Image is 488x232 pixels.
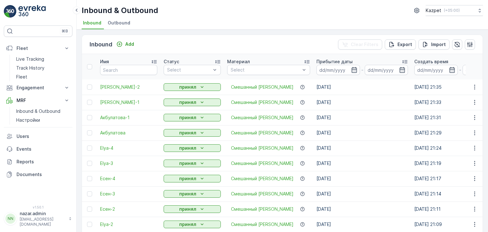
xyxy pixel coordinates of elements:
span: Смешанный [PERSON_NAME] [231,191,294,197]
a: Live Tracking [14,55,72,64]
div: Toggle Row Selected [87,115,92,120]
a: Reports [4,155,72,168]
div: Toggle Row Selected [87,176,92,181]
button: принял [164,114,221,121]
p: Прибытие даты [316,58,353,65]
span: Смешанный [PERSON_NAME] [231,145,294,151]
p: принял [179,175,196,182]
td: [DATE] [313,217,411,232]
span: Есен-4 [100,175,157,182]
p: Export [397,41,412,48]
p: Имя [100,58,109,65]
td: [DATE] [313,156,411,171]
a: Смешанный ПЭТ [231,206,294,212]
button: принял [164,205,221,213]
p: Documents [17,171,70,178]
span: Смешанный [PERSON_NAME] [231,160,294,167]
button: Clear Filters [338,39,382,50]
a: Настройки [14,116,72,125]
button: Import [418,39,450,50]
a: Смешанный ПЭТ [231,160,294,167]
span: [PERSON_NAME]-1 [100,99,157,106]
p: Add [125,41,134,47]
button: принял [164,160,221,167]
div: Toggle Row Selected [87,161,92,166]
p: принял [179,130,196,136]
p: принял [179,191,196,197]
td: [DATE] [313,95,411,110]
button: Kazpet(+05:00) [426,5,483,16]
div: Toggle Row Selected [87,100,92,105]
button: принял [164,221,221,228]
a: Есен-3 [100,191,157,197]
img: logo_light-DOdMpM7g.png [18,5,46,18]
button: Engagement [4,81,72,94]
p: [EMAIL_ADDRESS][DOMAIN_NAME] [20,217,65,227]
p: nazar.admin [20,210,65,217]
a: Смешанный ПЭТ [231,114,294,121]
div: Toggle Row Selected [87,191,92,196]
button: NNnazar.admin[EMAIL_ADDRESS][DOMAIN_NAME] [4,210,72,227]
div: Toggle Row Selected [87,207,92,212]
div: Toggle Row Selected [87,222,92,227]
button: MRF [4,94,72,107]
p: принял [179,160,196,167]
a: Смешанный ПЭТ [231,191,294,197]
input: dd/mm/yyyy [414,65,458,75]
p: Import [431,41,446,48]
p: Clear Filters [351,41,378,48]
a: Inbound & Outbound [14,107,72,116]
p: ( +05:00 ) [444,8,460,13]
p: Inbound & Outbound [82,5,158,16]
p: Reports [17,159,70,165]
p: принял [179,99,196,106]
input: dd/mm/yyyy [316,65,360,75]
span: Elya-4 [100,145,157,151]
a: Смешанный ПЭТ [231,84,294,90]
div: NN [5,214,16,224]
button: Fleet [4,42,72,55]
p: Создать время [414,58,448,65]
a: Акбулатова [100,130,157,136]
p: принял [179,145,196,151]
td: [DATE] [313,171,411,186]
a: Смешанный ПЭТ [231,99,294,106]
p: Статус [164,58,179,65]
button: принял [164,175,221,182]
p: Kazpet [426,7,441,14]
p: - [361,66,363,74]
a: Elya-2 [100,221,157,228]
input: dd/mm/yyyy [365,65,408,75]
p: Engagement [17,85,60,91]
p: принял [179,84,196,90]
p: принял [179,206,196,212]
a: Есен-2 [100,206,157,212]
input: Search [100,65,157,75]
a: Fleet [14,72,72,81]
p: MRF [17,97,60,104]
button: Export [385,39,416,50]
img: logo [4,5,17,18]
td: [DATE] [313,186,411,201]
button: Add [114,40,137,48]
a: Смешанный ПЭТ [231,175,294,182]
a: Акбулатова-1 [100,114,157,121]
a: Elya-3 [100,160,157,167]
p: Users [17,133,70,140]
td: [DATE] [313,125,411,140]
span: Смешанный [PERSON_NAME] [231,175,294,182]
a: Users [4,130,72,143]
p: ⌘B [62,29,68,34]
span: Смешанный [PERSON_NAME] [231,130,294,136]
p: Inbound & Outbound [16,108,60,114]
p: Select [231,67,300,73]
p: Track History [16,65,44,71]
a: Documents [4,168,72,181]
p: Select [167,67,211,73]
a: Смешанный ПЭТ [231,145,294,151]
button: принял [164,129,221,137]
